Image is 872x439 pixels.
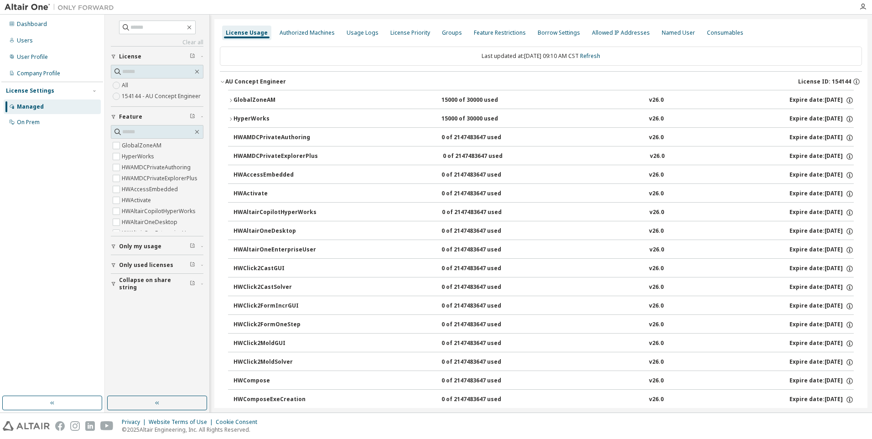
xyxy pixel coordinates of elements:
[220,72,862,92] button: AU Concept EngineerLicense ID: 154144
[441,171,524,179] div: 0 of 2147483647 used
[789,190,854,198] div: Expire date: [DATE]
[234,296,854,316] button: HWClick2FormIncrGUI0 of 2147483647 usedv26.0Expire date:[DATE]
[789,340,854,348] div: Expire date: [DATE]
[216,418,263,426] div: Cookie Consent
[662,29,695,37] div: Named User
[649,96,664,105] div: v26.0
[234,302,316,310] div: HWClick2FormIncrGUI
[649,171,664,179] div: v26.0
[649,115,664,123] div: v26.0
[649,302,664,310] div: v26.0
[228,109,854,129] button: HyperWorks15000 of 30000 usedv26.0Expire date:[DATE]
[119,261,173,269] span: Only used licenses
[228,90,854,110] button: GlobalZoneAM15000 of 30000 usedv26.0Expire date:[DATE]
[234,390,854,410] button: HWComposeExeCreation0 of 2147483647 usedv26.0Expire date:[DATE]
[17,70,60,77] div: Company Profile
[442,209,524,217] div: 0 of 2147483647 used
[119,277,190,291] span: Collapse on share string
[538,29,580,37] div: Borrow Settings
[649,209,664,217] div: v26.0
[234,396,316,404] div: HWComposeExeCreation
[17,37,33,44] div: Users
[789,283,854,292] div: Expire date: [DATE]
[234,221,854,241] button: HWAltairOneDesktop0 of 2147483647 usedv26.0Expire date:[DATE]
[122,162,192,173] label: HWAMDCPrivateAuthoring
[234,277,854,298] button: HWClick2CastSolver0 of 2147483647 usedv26.0Expire date:[DATE]
[190,280,195,287] span: Clear filter
[122,91,202,102] label: 154144 - AU Concept Engineer
[441,340,524,348] div: 0 of 2147483647 used
[234,340,316,348] div: HWClick2MoldGUI
[111,47,203,67] button: License
[441,134,524,142] div: 0 of 2147483647 used
[234,315,854,335] button: HWClick2FormOneStep0 of 2147483647 usedv26.0Expire date:[DATE]
[119,53,141,60] span: License
[649,190,664,198] div: v26.0
[789,96,854,105] div: Expire date: [DATE]
[649,358,664,366] div: v26.0
[789,358,854,366] div: Expire date: [DATE]
[122,151,156,162] label: HyperWorks
[190,243,195,250] span: Clear filter
[441,321,524,329] div: 0 of 2147483647 used
[390,29,430,37] div: License Priority
[649,283,664,292] div: v26.0
[226,29,268,37] div: License Usage
[441,115,524,123] div: 15000 of 30000 used
[441,302,524,310] div: 0 of 2147483647 used
[234,146,854,167] button: HWAMDCPrivateExplorerPlus0 of 2147483647 usedv26.0Expire date:[DATE]
[441,396,524,404] div: 0 of 2147483647 used
[789,265,854,273] div: Expire date: [DATE]
[789,134,854,142] div: Expire date: [DATE]
[234,246,316,254] div: HWAltairOneEnterpriseUser
[111,274,203,294] button: Collapse on share string
[280,29,335,37] div: Authorized Machines
[707,29,743,37] div: Consumables
[789,115,854,123] div: Expire date: [DATE]
[17,103,44,110] div: Managed
[443,152,525,161] div: 0 of 2147483647 used
[234,134,316,142] div: HWAMDCPrivateAuthoring
[234,377,316,385] div: HWCompose
[225,78,286,85] div: AU Concept Engineer
[234,352,854,372] button: HWClick2MoldSolver0 of 2147483647 usedv26.0Expire date:[DATE]
[789,209,854,217] div: Expire date: [DATE]
[122,184,180,195] label: HWAccessEmbedded
[234,240,854,260] button: HWAltairOneEnterpriseUser0 of 2147483647 usedv26.0Expire date:[DATE]
[234,227,316,235] div: HWAltairOneDesktop
[649,246,664,254] div: v26.0
[234,283,316,292] div: HWClick2CastSolver
[122,228,197,239] label: HWAltairOneEnterpriseUser
[190,53,195,60] span: Clear filter
[17,119,40,126] div: On Prem
[234,128,854,148] button: HWAMDCPrivateAuthoring0 of 2147483647 usedv26.0Expire date:[DATE]
[441,190,524,198] div: 0 of 2147483647 used
[441,227,524,235] div: 0 of 2147483647 used
[789,171,854,179] div: Expire date: [DATE]
[649,227,664,235] div: v26.0
[220,47,862,66] div: Last updated at: [DATE] 09:10 AM CST
[234,184,854,204] button: HWActivate0 of 2147483647 usedv26.0Expire date:[DATE]
[234,265,316,273] div: HWClick2CastGUI
[122,418,149,426] div: Privacy
[592,29,650,37] div: Allowed IP Addresses
[234,259,854,279] button: HWClick2CastGUI0 of 2147483647 usedv26.0Expire date:[DATE]
[234,171,316,179] div: HWAccessEmbedded
[441,283,524,292] div: 0 of 2147483647 used
[649,340,664,348] div: v26.0
[122,426,263,434] p: © 2025 Altair Engineering, Inc. All Rights Reserved.
[798,78,851,85] span: License ID: 154144
[649,134,664,142] div: v26.0
[3,421,50,431] img: altair_logo.svg
[234,209,317,217] div: HWAltairCopilotHyperWorks
[111,255,203,275] button: Only used licenses
[474,29,526,37] div: Feature Restrictions
[789,152,854,161] div: Expire date: [DATE]
[17,21,47,28] div: Dashboard
[70,421,80,431] img: instagram.svg
[649,265,664,273] div: v26.0
[347,29,379,37] div: Usage Logs
[649,396,664,404] div: v26.0
[5,3,119,12] img: Altair One
[190,261,195,269] span: Clear filter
